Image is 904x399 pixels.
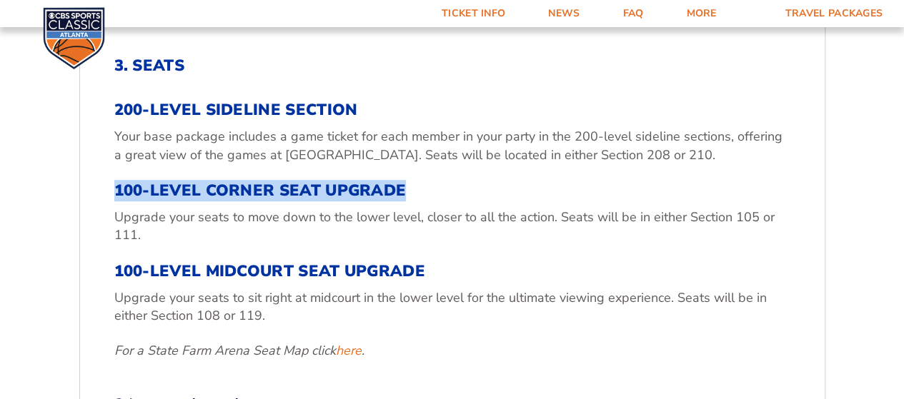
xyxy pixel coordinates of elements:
[114,101,790,119] h3: 200-Level Sideline Section
[336,342,362,360] a: here
[114,289,790,325] p: Upgrade your seats to sit right at midcourt in the lower level for the ultimate viewing experienc...
[114,262,790,281] h3: 100-Level Midcourt Seat Upgrade
[114,208,790,244] p: Upgrade your seats to move down to the lower level, closer to all the action. Seats will be in ei...
[43,7,105,69] img: CBS Sports Classic
[114,128,790,163] p: Your base package includes a game ticket for each member in your party in the 200-level sideline ...
[114,56,790,75] h2: 3. Seats
[114,181,790,200] h3: 100-Level Corner Seat Upgrade
[114,342,364,359] em: For a State Farm Arena Seat Map click .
